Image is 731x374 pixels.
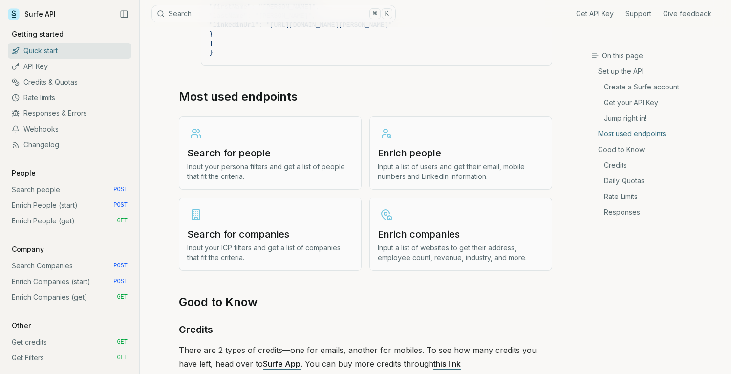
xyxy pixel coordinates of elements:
[8,213,131,229] a: Enrich People (get) GET
[592,79,723,95] a: Create a Surfe account
[8,274,131,289] a: Enrich Companies (start) POST
[591,51,723,61] h3: On this page
[8,182,131,198] a: Search people POST
[592,189,723,204] a: Rate Limits
[8,29,67,39] p: Getting started
[378,162,544,181] p: Input a list of users and get their email, mobile numbers and LinkedIn information.
[117,217,128,225] span: GET
[8,121,131,137] a: Webhooks
[179,343,552,371] p: There are 2 types of credits—one for emails, another for mobiles. To see how many credits you hav...
[8,350,131,366] a: Get Filters GET
[625,9,651,19] a: Support
[117,293,128,301] span: GET
[8,198,131,213] a: Enrich People (start) POST
[8,289,131,305] a: Enrich Companies (get) GET
[8,7,56,22] a: Surfe API
[8,90,131,106] a: Rate limits
[117,354,128,362] span: GET
[263,359,301,369] a: Surfe App
[369,198,552,271] a: Enrich companiesInput a list of websites to get their address, employee count, revenue, industry,...
[209,22,392,29] span: "linkedinUrl": "[URL][DOMAIN_NAME][PERSON_NAME]"
[592,157,723,173] a: Credits
[179,198,362,271] a: Search for companiesInput your ICP filters and get a list of companies that fit the criteria.
[179,89,298,105] a: Most used endpoints
[187,243,353,263] p: Input your ICP filters and get a list of companies that fit the criteria.
[8,321,35,330] p: Other
[433,359,461,369] a: this link
[8,74,131,90] a: Credits & Quotas
[592,204,723,217] a: Responses
[592,142,723,157] a: Good to Know
[592,95,723,110] a: Get your API Key
[209,30,213,38] span: }
[151,5,396,22] button: Search⌘K
[113,278,128,286] span: POST
[592,66,723,79] a: Set up the API
[8,106,131,121] a: Responses & Errors
[8,258,131,274] a: Search Companies POST
[113,186,128,194] span: POST
[369,8,380,19] kbd: ⌘
[576,9,614,19] a: Get API Key
[179,322,213,337] a: Credits
[663,9,711,19] a: Give feedback
[8,59,131,74] a: API Key
[8,334,131,350] a: Get credits GET
[113,201,128,209] span: POST
[117,338,128,346] span: GET
[187,227,353,241] h3: Search for companies
[113,262,128,270] span: POST
[8,244,48,254] p: Company
[8,43,131,59] a: Quick start
[209,40,213,47] span: ]
[179,294,258,310] a: Good to Know
[8,168,40,178] p: People
[187,146,353,160] h3: Search for people
[369,116,552,190] a: Enrich peopleInput a list of users and get their email, mobile numbers and LinkedIn information.
[8,137,131,153] a: Changelog
[592,173,723,189] a: Daily Quotas
[179,116,362,190] a: Search for peopleInput your persona filters and get a list of people that fit the criteria.
[592,110,723,126] a: Jump right in!
[382,8,392,19] kbd: K
[592,126,723,142] a: Most used endpoints
[378,243,544,263] p: Input a list of websites to get their address, employee count, revenue, industry, and more.
[378,146,544,160] h3: Enrich people
[209,49,217,56] span: }'
[117,7,131,22] button: Collapse Sidebar
[187,162,353,181] p: Input your persona filters and get a list of people that fit the criteria.
[378,227,544,241] h3: Enrich companies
